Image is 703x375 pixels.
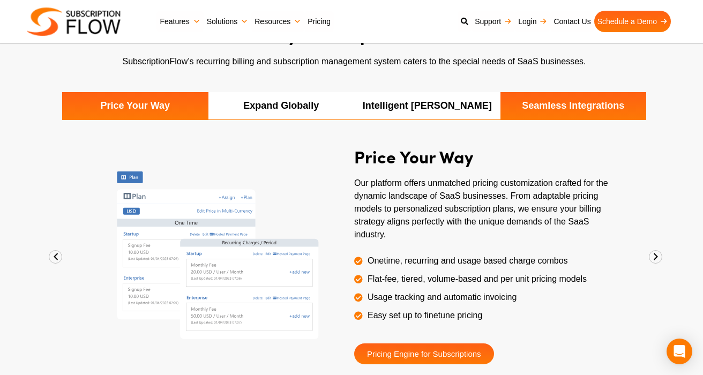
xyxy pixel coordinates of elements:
[94,161,335,350] img: Price Your Way
[204,11,252,32] a: Solutions
[594,11,671,32] a: Schedule a Demo
[208,92,355,119] li: Expand Globally
[365,254,568,267] span: Onetime, recurring and usage based charge combos
[62,92,208,119] li: Price Your Way
[365,273,587,286] span: Flat-fee, tiered, volume-based and per unit pricing models
[62,25,646,44] h2: Why SubscriptionFlow?
[354,92,500,119] li: Intelligent [PERSON_NAME]
[472,11,515,32] a: Support
[251,11,304,32] a: Resources
[156,11,203,32] a: Features
[354,343,494,364] a: Pricing Engine for Subscriptions
[515,11,550,32] a: Login
[304,11,334,32] a: Pricing
[365,291,517,304] span: Usage tracking and automatic invoicing
[667,339,692,364] div: Open Intercom Messenger
[367,350,481,358] span: Pricing Engine for Subscriptions
[354,177,614,241] p: Our platform offers unmatched pricing customization crafted for the dynamic landscape of SaaS bus...
[27,7,121,36] img: Subscriptionflow
[365,309,482,322] span: Easy set up to finetune pricing
[550,11,594,32] a: Contact Us
[354,147,614,167] h2: Price Your Way
[89,55,619,68] p: SubscriptionFlow’s recurring billing and subscription management system caters to the special nee...
[500,92,647,119] li: Seamless Integrations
